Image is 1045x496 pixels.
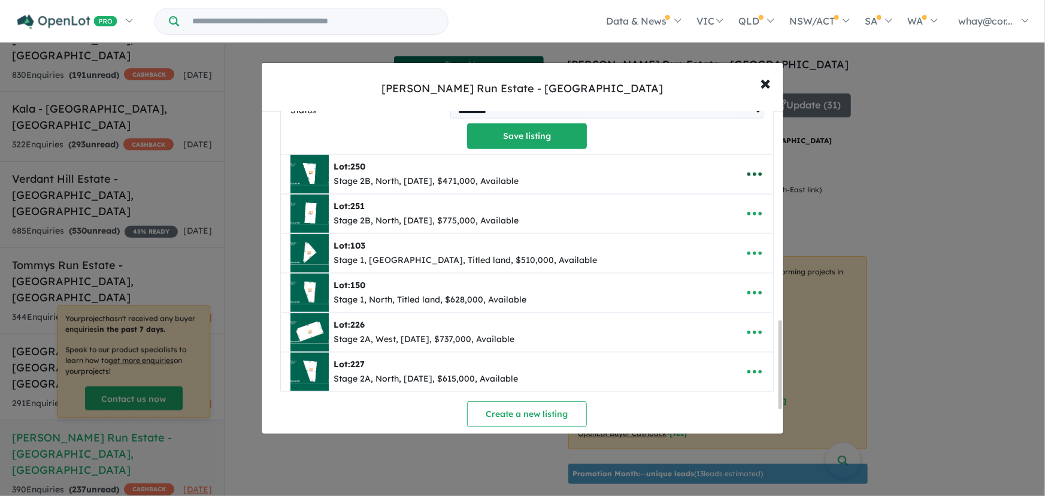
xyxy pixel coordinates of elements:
div: Stage 2A, West, [DATE], $737,000, Available [334,332,514,347]
div: [PERSON_NAME] Run Estate - [GEOGRAPHIC_DATA] [382,81,664,96]
b: Lot: [334,201,365,211]
img: Marran%20Run%20Estate%20-%20Thomastown%20-%20Lot%20226___1758678665.jpg [290,313,329,352]
div: Stage 1, [GEOGRAPHIC_DATA], Titled land, $510,000, Available [334,253,597,268]
div: Stage 2A, North, [DATE], $615,000, Available [334,372,518,386]
span: 227 [350,359,365,370]
button: Save listing [467,123,587,149]
input: Try estate name, suburb, builder or developer [181,8,446,34]
b: Lot: [334,319,365,330]
span: whay@cor... [958,15,1013,27]
div: Stage 1, North, Titled land, $628,000, Available [334,293,526,307]
div: Stage 2B, North, [DATE], $775,000, Available [334,214,519,228]
span: 150 [350,280,365,291]
span: 251 [350,201,365,211]
img: Marran%20Run%20Estate%20-%20Thomastown%20-%20Lot%20227___1758678722.jpg [290,353,329,391]
button: Create a new listing [467,401,587,427]
img: Marran%20Run%20Estate%20-%20Thomastown%20-%20Lot%20251___1758676394.jpg [290,195,329,233]
span: 250 [350,161,365,172]
label: Status [290,104,445,118]
span: × [761,69,771,95]
img: Marran%20Run%20Estate%20-%20Thomastown%20-%20Lot%20103___1758678481.jpg [290,234,329,273]
div: Stage 2B, North, [DATE], $471,000, Available [334,174,519,189]
img: Openlot PRO Logo White [17,14,117,29]
b: Lot: [334,359,365,370]
span: 103 [350,240,365,251]
img: Marran%20Run%20Estate%20-%20Thomastown%20-%20Lot%20150___1758678555.jpg [290,274,329,312]
b: Lot: [334,161,365,172]
b: Lot: [334,280,365,291]
span: 226 [350,319,365,330]
img: Marran%20Run%20Estate%20-%20Thomastown%20-%20Lot%20250___1758676332.jpg [290,155,329,193]
b: Lot: [334,240,365,251]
